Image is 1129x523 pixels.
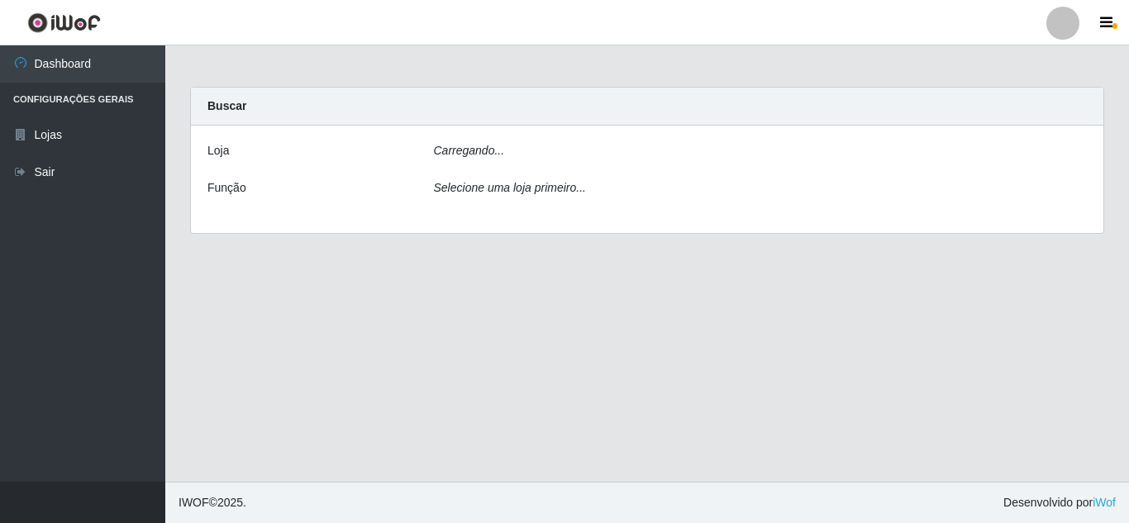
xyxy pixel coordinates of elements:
[1093,496,1116,509] a: iWof
[179,496,209,509] span: IWOF
[207,179,246,197] label: Função
[27,12,101,33] img: CoreUI Logo
[434,144,505,157] i: Carregando...
[434,181,586,194] i: Selecione uma loja primeiro...
[1003,494,1116,511] span: Desenvolvido por
[207,142,229,159] label: Loja
[207,99,246,112] strong: Buscar
[179,494,246,511] span: © 2025 .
